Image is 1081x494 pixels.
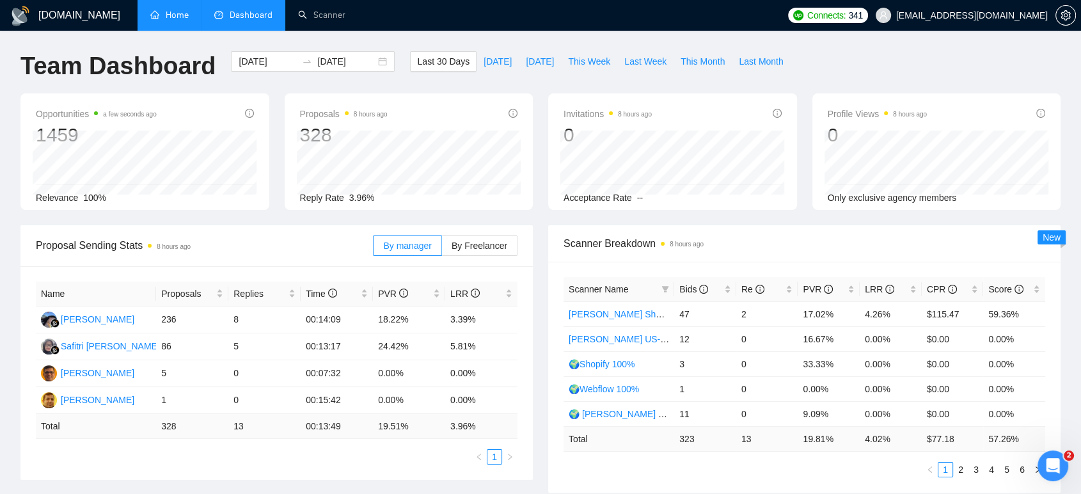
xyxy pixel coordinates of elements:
td: 00:14:09 [301,307,373,333]
div: [PERSON_NAME] [61,366,134,380]
input: End date [317,54,375,68]
span: setting [1056,10,1075,20]
td: 8 [228,307,301,333]
img: SU [41,392,57,408]
input: Start date [239,54,297,68]
span: info-circle [1036,109,1045,118]
span: CPR [927,284,957,294]
th: Proposals [156,282,228,307]
span: 341 [848,8,862,22]
td: 0.00% [983,401,1045,426]
span: Bids [679,284,708,294]
td: 0.00% [445,387,517,414]
a: 1 [487,450,501,464]
h1: Team Dashboard [20,51,216,81]
td: 0.00% [860,401,922,426]
td: 57.26 % [983,426,1045,451]
button: This Month [674,51,732,72]
button: right [1030,462,1045,477]
li: Previous Page [471,449,487,465]
a: 5 [1000,463,1014,477]
td: $ 77.18 [922,426,984,451]
td: 9.09% [798,401,860,426]
span: Proposal Sending Stats [36,237,373,253]
li: 1 [938,462,953,477]
span: dashboard [214,10,223,19]
td: 1 [674,376,736,401]
button: [DATE] [519,51,561,72]
div: 0 [828,123,927,147]
td: 0 [228,360,301,387]
span: info-circle [824,285,833,294]
img: AA [41,312,57,328]
td: 86 [156,333,228,360]
td: 00:07:32 [301,360,373,387]
button: Last 30 Days [410,51,477,72]
td: 0.00% [798,376,860,401]
span: Connects: [807,8,846,22]
span: LRR [865,284,894,294]
span: [DATE] [484,54,512,68]
td: 13 [228,414,301,439]
td: $115.47 [922,301,984,326]
span: PVR [378,289,408,299]
td: 00:13:17 [301,333,373,360]
span: Time [306,289,336,299]
td: 0 [228,387,301,414]
td: 5.81% [445,333,517,360]
td: 17.02% [798,301,860,326]
span: info-circle [471,289,480,298]
div: [PERSON_NAME] [61,393,134,407]
a: homeHome [150,10,189,20]
span: Re [741,284,764,294]
img: SL [41,339,57,355]
td: 0.00% [983,351,1045,376]
span: info-circle [328,289,337,298]
span: Last Week [624,54,667,68]
span: info-circle [399,289,408,298]
time: 8 hours ago [157,243,191,250]
time: 8 hours ago [618,111,652,118]
span: By Freelancer [452,241,507,251]
td: 3 [674,351,736,376]
a: 🌍Webflow 100% [569,384,639,394]
span: left [926,466,934,474]
th: Name [36,282,156,307]
li: 6 [1014,462,1030,477]
td: 0 [736,351,798,376]
td: 19.81 % [798,426,860,451]
td: 33.33% [798,351,860,376]
button: Last Month [732,51,790,72]
span: swap-right [302,56,312,67]
td: 16.67% [798,326,860,351]
a: 2 [954,463,968,477]
span: Invitations [564,106,652,122]
iframe: Intercom live chat [1038,450,1068,481]
td: $0.00 [922,401,984,426]
td: Total [36,414,156,439]
button: Last Week [617,51,674,72]
td: 0.00% [983,376,1045,401]
span: Profile Views [828,106,927,122]
span: Proposals [300,106,388,122]
td: 0.00% [373,360,445,387]
td: 5 [228,333,301,360]
span: Score [988,284,1023,294]
span: Proposals [161,287,214,301]
a: 4 [984,463,998,477]
td: 3.39% [445,307,517,333]
div: 1459 [36,123,157,147]
li: 3 [968,462,984,477]
td: 0 [736,326,798,351]
td: 328 [156,414,228,439]
li: 1 [487,449,502,465]
span: Dashboard [230,10,272,20]
td: 47 [674,301,736,326]
li: 5 [999,462,1014,477]
td: 4.02 % [860,426,922,451]
img: upwork-logo.png [793,10,803,20]
span: 100% [83,193,106,203]
a: setting [1055,10,1076,20]
span: This Week [568,54,610,68]
span: Only exclusive agency members [828,193,957,203]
